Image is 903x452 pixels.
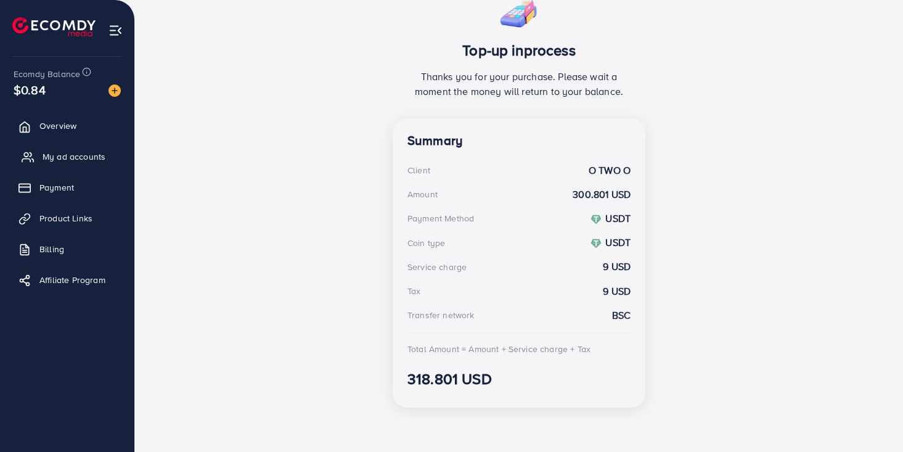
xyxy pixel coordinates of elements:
a: Overview [9,113,125,138]
span: Affiliate Program [39,274,105,286]
h4: Summary [407,133,631,149]
div: Amount [407,188,438,200]
strong: USDT [605,212,631,225]
div: Service charge [407,261,467,273]
div: Payment Method [407,212,474,224]
p: Thanks you for your purchase. Please wait a moment the money will return to your balance. [407,69,631,99]
img: logo [12,17,96,36]
strong: 300.801 USD [573,187,631,202]
div: Total Amount = Amount + Service charge + Tax [407,343,590,355]
strong: 9 USD [603,284,631,298]
div: Client [407,164,430,176]
a: Billing [9,237,125,261]
div: Transfer network [407,309,475,321]
strong: BSC [612,308,631,323]
span: $0.84 [14,81,46,99]
div: Tax [407,285,420,297]
span: Ecomdy Balance [14,68,80,80]
img: image [108,84,121,97]
span: Overview [39,120,76,132]
a: Product Links [9,206,125,231]
div: Coin type [407,237,445,249]
img: coin [590,238,602,249]
strong: 9 USD [603,260,631,274]
a: My ad accounts [9,144,125,169]
a: Payment [9,175,125,200]
a: Affiliate Program [9,268,125,292]
img: coin [590,214,602,225]
span: Payment [39,181,74,194]
iframe: Chat [851,397,894,443]
strong: USDT [605,236,631,249]
span: Product Links [39,212,92,224]
img: menu [108,23,123,38]
h3: 318.801 USD [407,370,631,388]
strong: O TWO O [589,163,631,178]
h3: Top-up inprocess [407,41,631,59]
span: Billing [39,243,64,255]
span: My ad accounts [43,150,105,163]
